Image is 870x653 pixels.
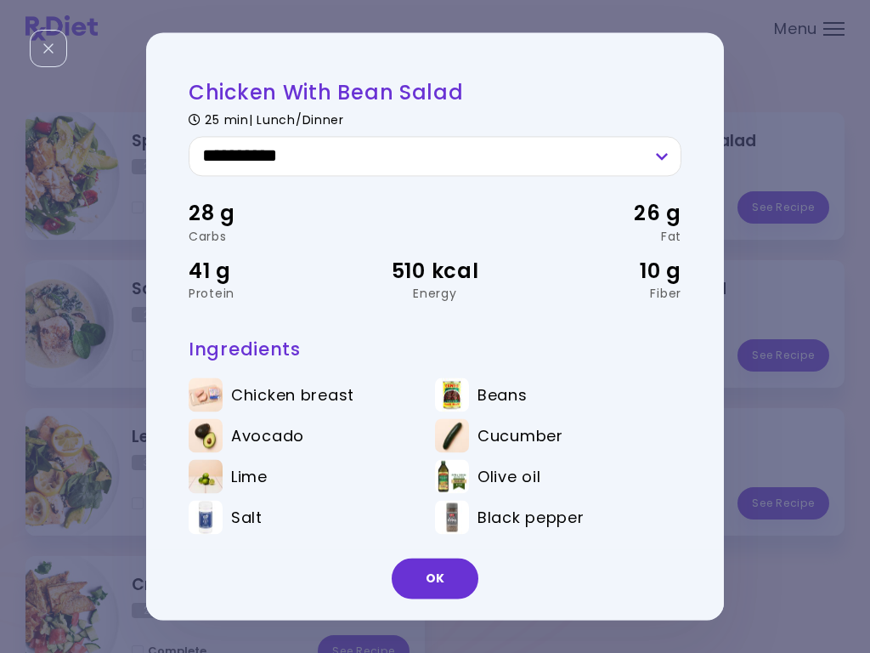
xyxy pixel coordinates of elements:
[477,386,528,405] span: Beans
[392,559,478,599] button: OK
[231,427,304,446] span: Avocado
[189,79,681,105] h2: Chicken With Bean Salad
[353,255,517,287] div: 510 kcal
[189,230,353,242] div: Carbs
[189,338,681,361] h3: Ingredients
[189,255,353,287] div: 41 g
[517,287,681,299] div: Fiber
[189,111,681,127] div: 25 min | Lunch/Dinner
[353,287,517,299] div: Energy
[517,198,681,230] div: 26 g
[477,427,563,446] span: Cucumber
[189,198,353,230] div: 28 g
[517,255,681,287] div: 10 g
[30,30,67,67] div: Close
[189,287,353,299] div: Protein
[477,508,585,527] span: Black pepper
[517,230,681,242] div: Fat
[477,468,540,486] span: Olive oil
[231,508,263,527] span: Salt
[231,386,354,405] span: Chicken breast
[231,468,268,486] span: Lime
